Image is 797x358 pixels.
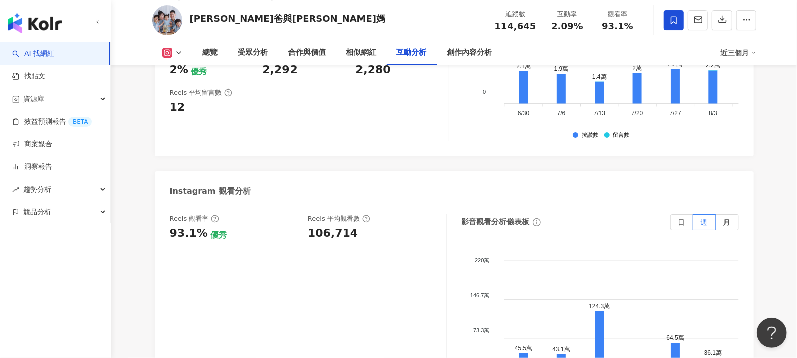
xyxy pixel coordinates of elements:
[723,218,731,226] span: 月
[631,110,643,117] tspan: 7/20
[721,45,756,61] div: 近三個月
[191,66,207,77] div: 優秀
[483,88,486,95] tspan: 0
[495,9,536,19] div: 追蹤數
[12,139,52,149] a: 商案媒合
[531,217,542,228] span: info-circle
[288,47,326,59] div: 合作與價值
[470,292,489,298] tspan: 146.7萬
[23,201,51,223] span: 競品分析
[602,21,633,31] span: 93.1%
[495,21,536,31] span: 114,645
[23,87,44,110] span: 資源庫
[170,100,185,115] div: 12
[582,132,598,139] div: 按讚數
[238,47,268,59] div: 受眾分析
[12,186,19,193] span: rise
[12,117,92,127] a: 效益預測報告BETA
[475,257,489,263] tspan: 220萬
[613,132,629,139] div: 留言數
[669,110,681,117] tspan: 7/27
[170,226,208,241] div: 93.1%
[557,110,565,117] tspan: 7/6
[518,110,530,117] tspan: 6/30
[599,9,637,19] div: 觀看率
[12,162,52,172] a: 洞察報告
[346,47,377,59] div: 相似網紅
[8,13,62,33] img: logo
[262,62,298,78] div: 2,292
[308,214,370,223] div: Reels 平均觀看數
[548,9,587,19] div: 互動率
[447,47,492,59] div: 創作內容分析
[170,88,232,97] div: Reels 平均留言數
[203,47,218,59] div: 總覽
[12,71,45,81] a: 找貼文
[12,49,54,59] a: searchAI 找網紅
[473,327,489,333] tspan: 73.3萬
[23,178,51,201] span: 趨勢分析
[308,226,358,241] div: 106,714
[701,218,708,226] span: 週
[757,318,787,348] iframe: Help Scout Beacon - Open
[170,62,188,78] div: 2%
[551,21,583,31] span: 2.09%
[152,5,182,35] img: KOL Avatar
[170,186,251,197] div: Instagram 觀看分析
[355,62,391,78] div: 2,280
[462,217,530,227] div: 影音觀看分析儀表板
[170,214,219,223] div: Reels 觀看率
[190,12,386,25] div: [PERSON_NAME]爸與[PERSON_NAME]媽
[593,110,605,117] tspan: 7/13
[210,230,227,241] div: 優秀
[709,110,717,117] tspan: 8/3
[397,47,427,59] div: 互動分析
[678,218,685,226] span: 日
